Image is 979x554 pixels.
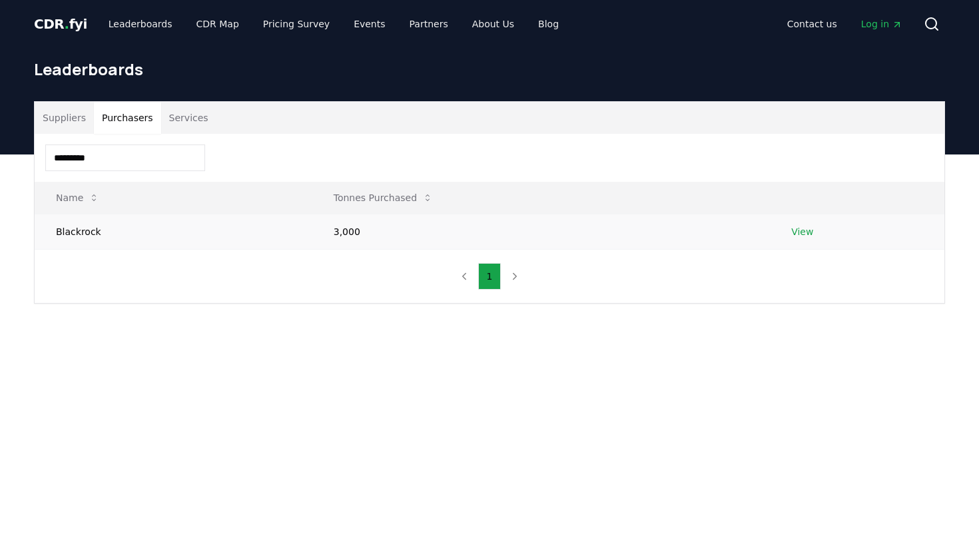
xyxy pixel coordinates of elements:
[343,12,396,36] a: Events
[65,16,69,32] span: .
[94,102,161,134] button: Purchasers
[34,59,945,80] h1: Leaderboards
[252,12,340,36] a: Pricing Survey
[98,12,569,36] nav: Main
[186,12,250,36] a: CDR Map
[34,16,87,32] span: CDR fyi
[850,12,913,36] a: Log in
[312,214,770,249] td: 3,000
[35,214,312,249] td: Blackrock
[861,17,902,31] span: Log in
[527,12,569,36] a: Blog
[323,184,444,211] button: Tonnes Purchased
[478,263,501,290] button: 1
[777,12,913,36] nav: Main
[462,12,525,36] a: About Us
[161,102,216,134] button: Services
[98,12,183,36] a: Leaderboards
[45,184,110,211] button: Name
[399,12,459,36] a: Partners
[35,102,94,134] button: Suppliers
[791,225,813,238] a: View
[34,15,87,33] a: CDR.fyi
[777,12,848,36] a: Contact us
